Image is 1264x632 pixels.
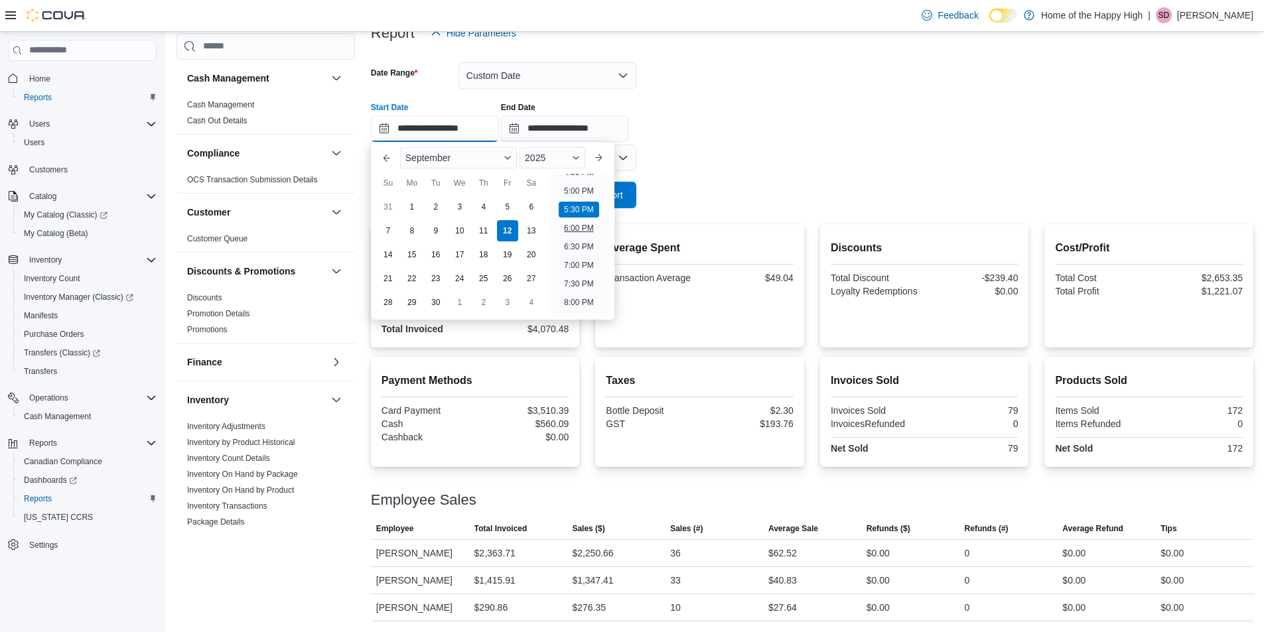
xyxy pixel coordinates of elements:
div: Invoices Sold [831,405,922,416]
div: $1,415.91 [474,572,516,588]
div: day-1 [449,292,470,313]
span: Cash Management [19,409,157,424]
h3: Cash Management [187,72,269,85]
div: $1,347.41 [572,572,613,588]
span: Inventory by Product Historical [187,437,295,448]
div: Tu [425,172,447,194]
button: Custom Date [458,62,636,89]
div: day-28 [378,292,399,313]
div: Th [473,172,494,194]
h2: Average Spent [606,240,794,256]
a: Inventory Count Details [187,454,270,463]
div: day-7 [378,220,399,241]
button: Finance [328,354,344,370]
span: Discounts [187,292,222,303]
span: Inventory [29,255,62,265]
div: Card Payment [382,405,472,416]
a: Purchase Orders [19,326,90,342]
div: day-6 [521,196,542,218]
span: Users [24,137,44,148]
div: Cashback [382,432,472,442]
div: 0 [1152,418,1243,429]
span: Home [29,74,50,84]
div: Sarah Davidson [1156,7,1172,23]
span: Inventory Count [19,271,157,286]
button: Reports [24,435,62,451]
div: $193.76 [703,418,794,429]
div: day-22 [401,268,423,289]
button: Finance [187,355,326,369]
span: SD [1159,7,1170,23]
span: Customer Queue [187,233,247,244]
div: Total Cost [1055,273,1146,283]
button: Customer [187,206,326,219]
div: 0 [927,418,1018,429]
button: Reports [13,88,162,107]
button: Cash Management [13,407,162,426]
div: Sa [521,172,542,194]
span: Package Details [187,517,245,527]
div: day-24 [449,268,470,289]
div: day-4 [473,196,494,218]
div: day-19 [497,244,518,265]
input: Press the down key to open a popover containing a calendar. [501,115,628,142]
a: Dashboards [13,471,162,489]
span: Feedback [938,9,978,22]
div: day-18 [473,244,494,265]
div: day-16 [425,244,447,265]
div: day-1 [401,196,423,218]
div: $0.00 [867,600,890,615]
div: day-21 [378,268,399,289]
li: 5:30 PM [559,202,599,218]
div: Fr [497,172,518,194]
a: My Catalog (Classic) [13,206,162,224]
h2: Cost/Profit [1055,240,1243,256]
div: [PERSON_NAME] [371,594,469,621]
div: $4,070.48 [478,324,569,334]
input: Dark Mode [989,9,1017,23]
li: 6:30 PM [559,239,599,255]
span: Average Sale [768,523,818,534]
a: Reports [19,90,57,105]
div: 172 [1152,405,1243,416]
div: Items Sold [1055,405,1146,416]
span: Total Invoiced [474,523,527,534]
div: $0.00 [927,286,1018,296]
div: $0.00 [1062,572,1086,588]
span: Home [24,70,157,87]
div: $0.00 [1062,545,1086,561]
div: day-31 [378,196,399,218]
a: Transfers (Classic) [19,345,105,361]
span: Refunds ($) [867,523,910,534]
label: Date Range [371,68,418,78]
span: Inventory Count Details [187,453,270,464]
div: Total Profit [1055,286,1146,296]
div: $560.09 [478,418,569,429]
button: Customers [3,160,162,179]
span: Cash Management [187,99,254,110]
div: Discounts & Promotions [176,290,355,343]
div: $0.00 [1160,572,1184,588]
div: 172 [1152,443,1243,454]
div: September, 2025 [376,195,543,314]
li: 8:30 PM [559,313,599,329]
span: Catalog [29,191,56,202]
div: Inventory [176,418,355,615]
button: Settings [3,535,162,554]
button: Catalog [24,188,62,204]
span: My Catalog (Classic) [24,210,107,220]
a: Transfers [19,363,62,379]
span: Promotions [187,324,228,335]
span: Inventory Manager (Classic) [24,292,133,302]
div: day-11 [473,220,494,241]
div: $62.52 [768,545,797,561]
div: 0 [965,545,970,561]
span: Cash Out Details [187,115,247,126]
span: Users [29,119,50,129]
p: Home of the Happy High [1041,7,1143,23]
a: Package History [187,533,245,542]
span: Dashboards [24,475,77,485]
span: Manifests [19,308,157,324]
strong: Net Sold [1055,443,1093,454]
